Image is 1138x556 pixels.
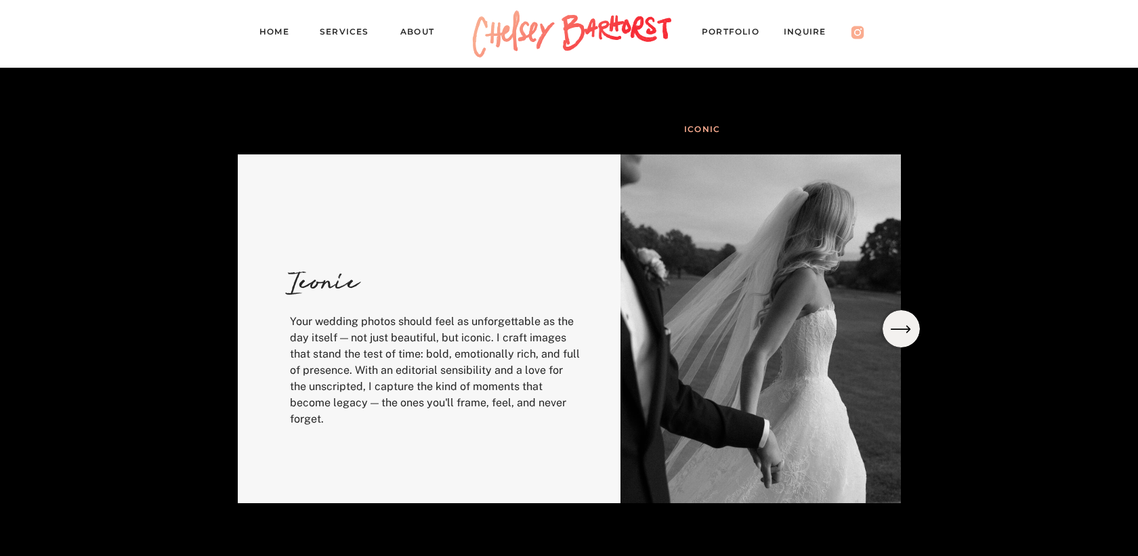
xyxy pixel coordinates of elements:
h3: ICONIC [684,122,718,136]
a: Home [259,24,300,43]
h3: • [531,122,540,136]
a: Energetic [465,122,528,136]
a: About [400,24,447,43]
div: The Experience is: [450,72,688,110]
a: INTENTIONAL [379,122,446,136]
p: Your wedding photos should feel as unforgettable as the day itself — not just beautiful, but icon... [290,314,581,408]
h3: • [452,122,461,136]
a: PORTFOLIO [702,24,772,43]
a: Inquire [784,24,839,43]
h3: • [612,122,621,136]
a: Services [320,24,381,43]
a: Connected [545,122,609,136]
h3: Iconic [287,251,446,302]
h3: • [672,122,681,136]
